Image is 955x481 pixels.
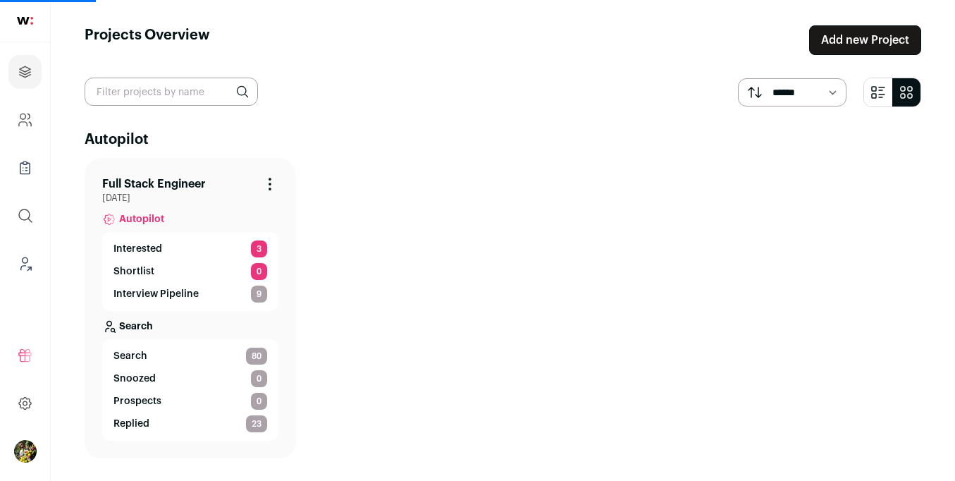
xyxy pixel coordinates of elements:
[261,176,278,193] button: Project Actions
[8,103,42,137] a: Company and ATS Settings
[8,151,42,185] a: Company Lists
[809,25,921,55] a: Add new Project
[246,415,267,432] span: 23
[8,247,42,281] a: Leads (Backoffice)
[113,417,149,431] p: Replied
[251,263,267,280] span: 0
[14,440,37,463] img: 6689865-medium_jpg
[113,263,267,280] a: Shortlist 0
[85,130,921,150] h2: Autopilot
[102,193,278,204] span: [DATE]
[251,393,267,410] span: 0
[113,393,267,410] a: Prospects 0
[14,440,37,463] button: Open dropdown
[102,204,278,232] a: Autopilot
[17,17,33,25] img: wellfound-shorthand-0d5821cbd27db2630d0214b213865d53afaa358527fdda9d0ea32b1df1b89c2c.svg
[113,415,267,432] a: Replied 23
[113,287,199,301] p: Interview Pipeline
[113,394,161,408] p: Prospects
[251,240,267,257] span: 3
[251,286,267,303] span: 9
[85,78,258,106] input: Filter projects by name
[119,319,153,334] p: Search
[113,372,156,386] p: Snoozed
[113,242,162,256] p: Interested
[113,370,267,387] a: Snoozed 0
[102,176,206,193] a: Full Stack Engineer
[113,264,154,279] p: Shortlist
[119,212,164,226] span: Autopilot
[113,240,267,257] a: Interested 3
[85,25,210,55] h1: Projects Overview
[113,348,267,365] a: Search 80
[251,370,267,387] span: 0
[113,286,267,303] a: Interview Pipeline 9
[8,55,42,89] a: Projects
[246,348,267,365] span: 80
[113,349,147,363] span: Search
[102,311,278,339] a: Search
